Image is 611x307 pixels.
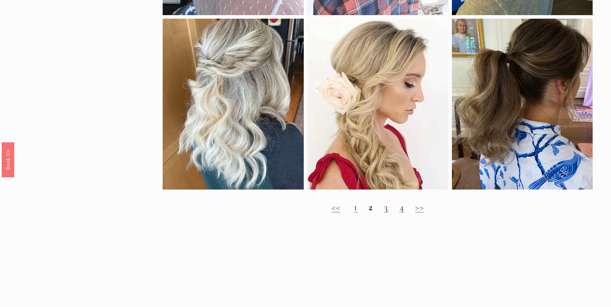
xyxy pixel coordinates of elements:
a: >> [415,201,424,213]
a: 3 [384,201,388,213]
a: << [331,201,340,213]
strong: 2 [368,201,373,213]
a: Book Us [2,142,14,177]
a: 4 [399,201,405,213]
a: 1 [354,201,358,213]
